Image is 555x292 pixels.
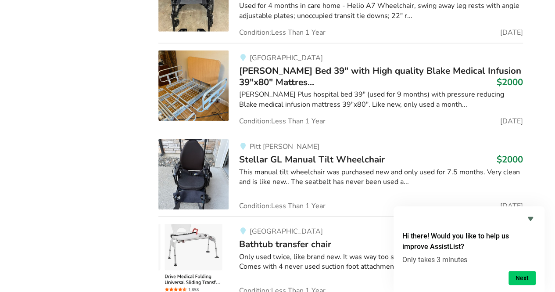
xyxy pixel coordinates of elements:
[402,213,536,285] div: Hi there! Would you like to help us improve AssistList?
[239,118,326,125] span: Condition: Less Than 1 Year
[239,90,523,110] div: [PERSON_NAME] Plus hospital bed 39" (used for 9 months) with pressure reducing Blake medical infu...
[500,202,523,209] span: [DATE]
[239,65,521,88] span: [PERSON_NAME] Bed 39" with High quality Blake Medical Infusion 39"x80" Mattres...
[239,153,385,166] span: Stellar GL Manual Tilt Wheelchair
[239,252,523,272] div: Only used twice, like brand new. It was way too small for my tiny apartment bathroom. Comes with ...
[500,29,523,36] span: [DATE]
[239,167,523,187] div: This manual tilt wheelchair was purchased new and only used for 7.5 months. Very clean and is lik...
[402,256,536,264] p: Only takes 3 minutes
[239,29,326,36] span: Condition: Less Than 1 Year
[239,238,331,250] span: Bathtub transfer chair
[525,213,536,224] button: Hide survey
[249,227,322,236] span: [GEOGRAPHIC_DATA]
[249,142,319,151] span: Pitt [PERSON_NAME]
[158,43,523,132] a: bedroom equipment-trost bed 39" with high quality blake medical infusion 39"x80" mattress. used f...
[158,132,523,216] a: mobility-stellar gl manual tilt wheelchairPitt [PERSON_NAME]Stellar GL Manual Tilt Wheelchair$200...
[239,1,523,21] div: Used for 4 months in care home - Helio A7 Wheelchair, swing away leg rests with angle adjustable ...
[497,76,523,88] h3: $2000
[249,53,322,63] span: [GEOGRAPHIC_DATA]
[500,118,523,125] span: [DATE]
[158,50,229,121] img: bedroom equipment-trost bed 39" with high quality blake medical infusion 39"x80" mattress. used f...
[402,231,536,252] h2: Hi there! Would you like to help us improve AssistList?
[158,139,229,209] img: mobility-stellar gl manual tilt wheelchair
[497,154,523,165] h3: $2000
[239,202,326,209] span: Condition: Less Than 1 Year
[508,271,536,285] button: Next question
